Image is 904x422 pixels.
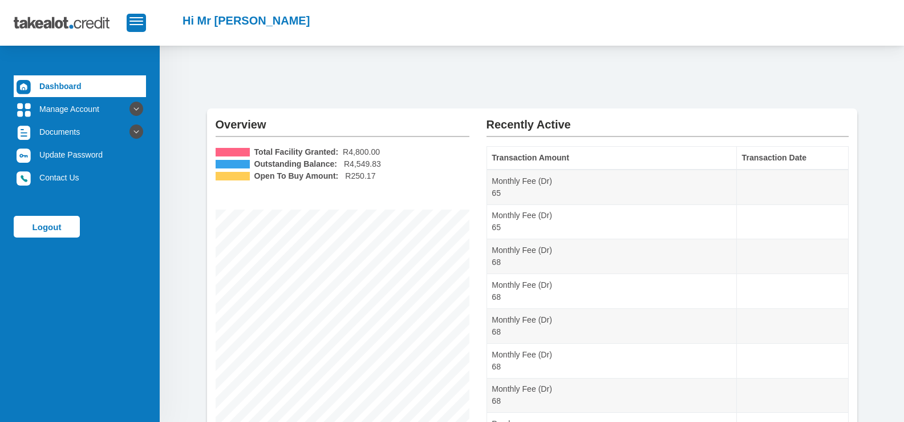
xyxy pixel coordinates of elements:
[736,147,848,170] th: Transaction Date
[487,147,736,170] th: Transaction Amount
[14,98,146,120] a: Manage Account
[14,75,146,97] a: Dashboard
[14,216,80,238] a: Logout
[14,144,146,166] a: Update Password
[343,146,380,158] span: R4,800.00
[254,170,339,182] b: Open To Buy Amount:
[487,204,736,239] td: Monthly Fee (Dr) 65
[487,274,736,309] td: Monthly Fee (Dr) 68
[14,167,146,188] a: Contact Us
[345,170,375,182] span: R250.17
[183,14,310,27] h2: Hi Mr [PERSON_NAME]
[254,158,338,170] b: Outstanding Balance:
[254,146,339,158] b: Total Facility Granted:
[14,9,127,37] img: takealot_credit_logo.svg
[216,108,469,131] h2: Overview
[487,308,736,343] td: Monthly Fee (Dr) 68
[14,121,146,143] a: Documents
[487,378,736,413] td: Monthly Fee (Dr) 68
[487,239,736,274] td: Monthly Fee (Dr) 68
[487,108,849,131] h2: Recently Active
[487,343,736,378] td: Monthly Fee (Dr) 68
[487,170,736,204] td: Monthly Fee (Dr) 65
[344,158,381,170] span: R4,549.83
